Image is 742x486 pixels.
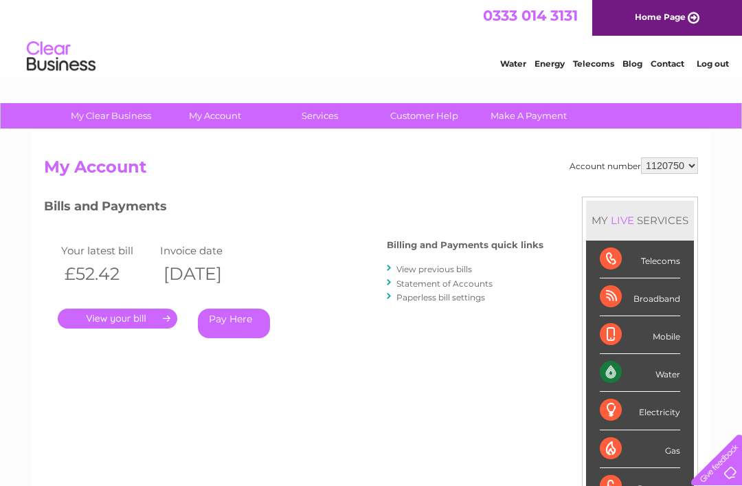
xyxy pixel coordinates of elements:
a: Statement of Accounts [396,278,493,289]
a: My Clear Business [54,103,168,129]
a: 0333 014 3131 [483,7,578,24]
div: Gas [600,430,680,468]
div: LIVE [608,214,637,227]
a: . [58,309,177,329]
div: Clear Business is a trading name of Verastar Limited (registered in [GEOGRAPHIC_DATA] No. 3667643... [47,8,697,67]
h4: Billing and Payments quick links [387,240,543,250]
a: My Account [159,103,272,129]
div: MY SERVICES [586,201,694,240]
div: Account number [570,157,698,174]
a: Services [263,103,376,129]
td: Your latest bill [58,241,157,260]
div: Mobile [600,316,680,354]
h3: Bills and Payments [44,197,543,221]
th: [DATE] [157,260,256,288]
td: Invoice date [157,241,256,260]
div: Water [600,354,680,392]
img: logo.png [26,36,96,78]
a: Customer Help [368,103,481,129]
th: £52.42 [58,260,157,288]
a: View previous bills [396,264,472,274]
a: Water [500,58,526,69]
a: Paperless bill settings [396,292,485,302]
a: Telecoms [573,58,614,69]
a: Contact [651,58,684,69]
a: Energy [535,58,565,69]
div: Broadband [600,278,680,316]
a: Make A Payment [472,103,585,129]
div: Telecoms [600,241,680,278]
a: Blog [622,58,642,69]
a: Pay Here [198,309,270,338]
div: Electricity [600,392,680,430]
h2: My Account [44,157,698,184]
a: Log out [697,58,729,69]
